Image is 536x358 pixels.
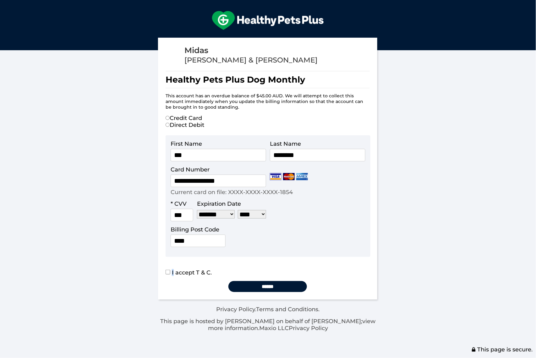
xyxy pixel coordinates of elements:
p: Current card on file: XXXX-XXXX-XXXX-1854 [171,189,293,196]
div: [PERSON_NAME] & [PERSON_NAME] [184,56,318,65]
h1: Healthy Pets Plus Dog Monthly [166,71,370,88]
label: Credit Card [166,115,202,122]
label: * CVV [171,200,187,207]
label: Expiration Date [197,200,241,207]
img: Mastercard [283,173,295,180]
label: Last Name [270,140,301,147]
span: This page is secure. [471,346,533,353]
p: This account has an overdue balance of $45.00 AUD. We will attempt to collect this amount immedia... [166,93,370,110]
div: . . [158,306,378,332]
label: Direct Debit [166,122,204,128]
input: Credit Card [166,116,170,120]
img: Visa [270,173,282,180]
label: First Name [171,140,202,147]
img: Amex [296,173,308,180]
a: view more information. [208,318,376,332]
a: Privacy Policy [289,325,328,332]
div: Midas [184,45,318,56]
label: Billing Post Code [171,226,219,233]
a: Privacy Policy [216,306,255,313]
a: Terms and Conditions [256,306,319,313]
label: Card Number [171,166,210,173]
p: This page is hosted by [PERSON_NAME] on behalf of [PERSON_NAME]; Maxio LLC [158,318,378,332]
input: I accept T & C. [166,270,170,274]
input: Direct Debit [166,123,170,127]
label: I accept T & C. [166,269,212,276]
